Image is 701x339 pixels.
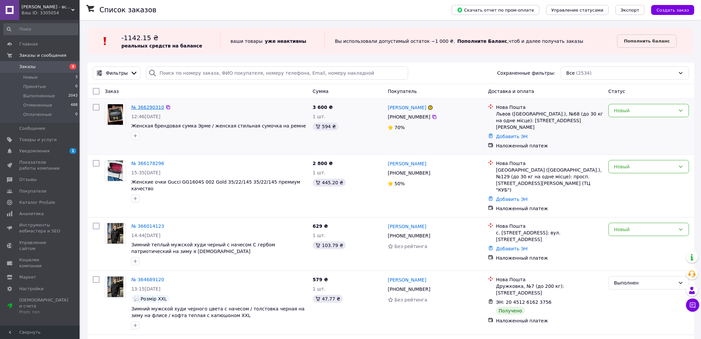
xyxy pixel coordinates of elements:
[395,297,427,302] span: Без рейтинга
[19,126,45,131] span: Сообщения
[313,223,328,229] span: 629 ₴
[496,255,603,261] div: Наложенный платеж
[395,181,405,186] span: 50%
[313,295,343,303] div: 47.77 ₴
[388,277,426,283] a: [PERSON_NAME]
[496,111,603,130] div: Львов ([GEOGRAPHIC_DATA].), №68 (до 30 кг на одне місце): [STREET_ADDRESS][PERSON_NAME]
[121,34,159,42] span: -1142.15 ₴
[131,277,164,282] a: № 364689120
[614,279,675,287] div: Выполнен
[457,7,534,13] span: Скачать отчет по пром-оплате
[131,123,306,128] span: Женская брендовая сумка Эрме / женская стильная сумочка на ремне
[387,285,432,294] div: [PHONE_NUMBER]
[496,142,603,149] div: Наложенный платеж
[19,286,43,292] span: Настройки
[131,105,164,110] a: № 366290310
[497,70,555,76] span: Сохраненные фильтры:
[70,64,76,69] span: 3
[75,112,78,118] span: 0
[22,4,71,10] span: ПЕЧКИН - всё, что вам нужно!
[657,8,689,13] span: Создать заказ
[75,84,78,90] span: 0
[121,43,202,48] b: реальных средств на балансе
[105,276,126,297] a: Фото товару
[131,223,164,229] a: № 366014123
[313,161,333,166] span: 2 800 ₴
[131,233,160,238] span: 14:44[DATE]
[105,104,126,125] a: Фото товару
[395,125,405,130] span: 70%
[19,177,37,183] span: Отзывы
[496,160,603,167] div: Нова Пошта
[19,148,49,154] span: Уведомления
[395,244,427,249] span: Без рейтинга
[131,306,305,318] a: Зимний мужской худи черного цвета с начесом / толстовка черная на зиму на флисе / кофта теплая с ...
[19,240,61,252] span: Управление сайтом
[22,10,80,16] div: Ваш ID: 3305054
[19,137,57,143] span: Товары и услуги
[19,257,61,269] span: Кошелек компании
[131,179,300,191] a: Женские очки Gucci GG1604S 002 Gold 35/22/145 35/22/145 премиум качество
[146,66,408,80] input: Поиск по номеру заказа, ФИО покупателя, номеру телефона, Email, номеру накладной
[313,179,346,187] div: 445.20 ₴
[388,160,426,167] a: [PERSON_NAME]
[19,309,68,315] div: Prom топ
[496,205,603,212] div: Наложенный платеж
[313,170,326,175] span: 1 шт.
[265,39,306,44] b: уже неактивны
[388,104,426,111] a: [PERSON_NAME]
[71,102,78,108] span: 488
[686,298,699,312] button: Чат с покупателем
[108,104,123,125] img: Фото товару
[313,277,328,282] span: 579 ₴
[496,223,603,229] div: Нова Пошта
[617,35,677,48] a: Пополнить баланс
[3,23,78,35] input: Поиск
[99,6,157,14] h1: Список заказов
[496,229,603,243] div: с. [STREET_ADDRESS]: вул. [STREET_ADDRESS]
[131,170,160,175] span: 15:35[DATE]
[488,89,534,94] span: Доставка и оплата
[108,160,123,181] img: Фото товару
[546,5,609,15] button: Управление статусами
[131,242,275,254] a: Зимний теплый мужской худи черный с начесом С гербом патриотический на зиму я [DEMOGRAPHIC_DATA]
[645,7,694,12] a: Создать заказ
[220,33,325,49] div: ваши товары
[496,276,603,283] div: Нова Пошта
[496,246,528,251] a: Добавить ЭН
[106,70,128,76] span: Фильтры
[19,297,68,315] span: [DEMOGRAPHIC_DATA] и счета
[70,148,76,154] span: 1
[325,33,617,49] div: Вы использовали допустимый остаток −1 000 ₴. , чтоб и далее получать заказы
[19,52,66,58] span: Заказы и сообщения
[496,104,603,111] div: Нова Пошта
[107,223,123,244] img: Фото товару
[313,114,326,119] span: 1 шт.
[105,160,126,181] a: Фото товару
[19,159,61,171] span: Показатели работы компании
[75,74,78,80] span: 3
[608,89,625,94] span: Статус
[551,8,604,13] span: Управление статусами
[496,197,528,202] a: Добавить ЭН
[387,168,432,178] div: [PHONE_NUMBER]
[100,36,110,46] img: :exclamation:
[23,84,46,90] span: Принятые
[496,317,603,324] div: Наложенный платеж
[313,89,329,94] span: Сумма
[614,107,675,114] div: Новый
[141,296,167,301] span: Розмір ХXL
[131,161,164,166] a: № 366178296
[457,39,507,44] b: Пополните Баланс
[566,70,575,76] span: Все
[615,5,645,15] button: Экспорт
[105,223,126,244] a: Фото товару
[19,41,38,47] span: Главная
[134,296,139,301] img: :speech_balloon:
[614,163,675,170] div: Новый
[313,105,333,110] span: 3 600 ₴
[19,200,55,206] span: Каталог ProSale
[452,5,540,15] button: Скачать отчет по пром-оплате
